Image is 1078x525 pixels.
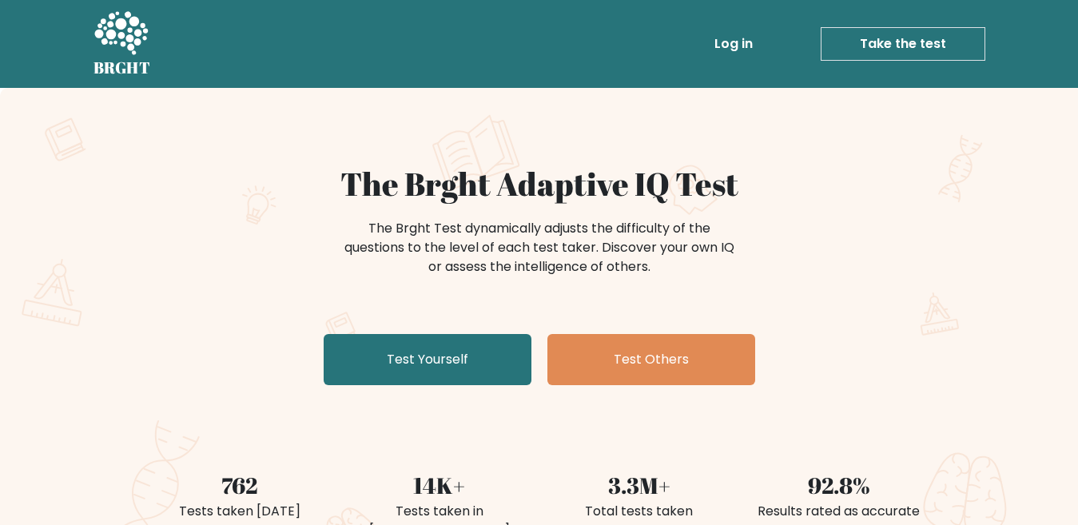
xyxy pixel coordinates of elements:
[749,468,929,502] div: 92.8%
[708,28,759,60] a: Log in
[549,468,730,502] div: 3.3M+
[547,334,755,385] a: Test Others
[324,334,531,385] a: Test Yourself
[149,502,330,521] div: Tests taken [DATE]
[349,468,530,502] div: 14K+
[149,165,929,203] h1: The Brght Adaptive IQ Test
[93,58,151,78] h5: BRGHT
[149,468,330,502] div: 762
[549,502,730,521] div: Total tests taken
[93,6,151,82] a: BRGHT
[340,219,739,276] div: The Brght Test dynamically adjusts the difficulty of the questions to the level of each test take...
[821,27,985,61] a: Take the test
[749,502,929,521] div: Results rated as accurate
